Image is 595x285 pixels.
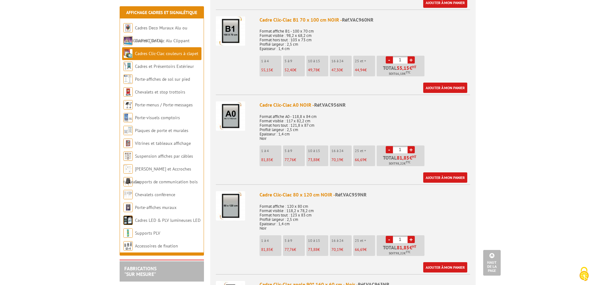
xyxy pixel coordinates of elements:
p: € [285,247,305,252]
a: [PERSON_NAME] et Accroches tableaux [123,166,191,185]
p: € [355,247,375,252]
span: 73,88 [308,157,318,162]
div: Cadre Clic-Clac A0 NOIR - [260,101,470,109]
span: 77,76 [285,157,294,162]
span: € [409,155,412,160]
a: FABRICATIONS"Sur Mesure" [124,265,156,277]
p: 25 et + [355,59,375,63]
span: Réf.VAC959NR [335,191,367,198]
p: € [308,247,328,252]
span: Réf.VAC956NR [314,102,346,108]
img: Cimaises et Accroches tableaux [123,164,133,174]
p: Format affiche B1 - 100 x 70 cm Format visible : 98,2 x 68,2 cm Format hors tout : 103 x 73 cm Pr... [260,25,470,51]
a: Porte-menus / Porte-messages [135,102,193,108]
p: 5 à 9 [285,149,305,153]
p: Format affiche A0 - 118,8 x 84 cm Format visible : 117 x 82,2 cm Format hors tout : 121,8 x 87 cm... [260,110,470,141]
span: 66,69 [355,157,364,162]
span: 81,85 [397,245,409,250]
p: € [331,158,352,162]
span: Soit € [389,71,410,76]
a: Vitrines et tableaux affichage [135,140,191,146]
img: Cadres LED & PLV lumineuses LED [123,216,133,225]
a: Supports PLV [135,230,160,236]
div: Cadre Clic-Clac 80 x 120 cm NOIR - [260,191,470,198]
p: € [261,247,281,252]
p: € [261,158,281,162]
span: 81,85 [397,155,409,160]
span: Soit € [389,251,410,256]
p: 25 et + [355,238,375,243]
span: 81,85 [261,157,271,162]
p: 1 à 4 [261,59,281,63]
p: Format affiche : 120 x 80 cm Format visible : 118,2 x 78,2 cm Format hors tout : 123 x 83 cm Prof... [260,200,470,231]
p: Total [378,65,424,76]
span: 49,78 [308,67,318,73]
p: 1 à 4 [261,238,281,243]
a: Porte-visuels comptoirs [135,115,180,120]
sup: TTC [406,71,410,74]
img: Chevalets conférence [123,190,133,199]
span: 70,19 [331,247,341,252]
p: 10 à 15 [308,59,328,63]
a: Cadres Clic-Clac Alu Clippant [135,38,190,43]
span: 77,76 [285,247,294,252]
a: - [386,56,393,64]
p: € [355,158,375,162]
p: € [261,68,281,72]
span: 47,30 [331,67,341,73]
img: Cadres Clic-Clac couleurs à clapet [123,49,133,58]
img: Porte-menus / Porte-messages [123,100,133,109]
a: Ajouter à mon panier [423,83,467,93]
p: 16 à 24 [331,238,352,243]
img: Suspension affiches par câbles [123,151,133,161]
img: Porte-visuels comptoirs [123,113,133,122]
p: € [285,158,305,162]
img: Supports PLV [123,228,133,238]
a: + [408,236,415,243]
a: - [386,236,393,243]
a: Cadres Deco Muraux Alu ou [GEOGRAPHIC_DATA] [123,25,187,43]
span: 55,15 [261,67,271,73]
sup: HT [412,244,416,249]
a: Haut de la page [483,250,501,276]
a: Accessoires de fixation [135,243,178,249]
a: Chevalets et stop trottoirs [135,89,185,95]
span: 44,94 [355,67,364,73]
p: € [308,158,328,162]
span: 98,22 [395,251,404,256]
p: 16 à 24 [331,59,352,63]
img: Cadre Clic-Clac 80 x 120 cm NOIR [216,191,245,221]
p: € [331,247,352,252]
p: € [285,68,305,72]
p: 16 à 24 [331,149,352,153]
span: Soit € [389,161,410,166]
sup: TTC [406,160,410,164]
sup: HT [412,65,416,69]
span: Réf.VAC960NR [342,17,374,23]
sup: TTC [406,250,410,254]
a: - [386,146,393,153]
a: Chevalets conférence [135,192,175,197]
p: € [308,68,328,72]
p: 5 à 9 [285,238,305,243]
img: Cookies (fenêtre modale) [576,266,592,282]
img: Cadre Clic-Clac A0 NOIR [216,101,245,131]
p: 10 à 15 [308,149,328,153]
p: € [355,68,375,72]
a: Cadres LED & PLV lumineuses LED [135,217,201,223]
span: 73,88 [308,247,318,252]
span: 52,40 [285,67,294,73]
img: Cadres et Présentoirs Extérieur [123,62,133,71]
a: Cadres Clic-Clac couleurs à clapet [135,51,198,56]
a: Porte-affiches de sol sur pied [135,76,190,82]
p: Total [378,245,424,256]
img: Plaques de porte et murales [123,126,133,135]
img: Cadre Clic-Clac B1 70 x 100 cm NOIR [216,16,245,46]
button: Cookies (fenêtre modale) [573,264,595,285]
a: Porte-affiches muraux [135,205,176,210]
a: Cadres et Présentoirs Extérieur [135,64,194,69]
span: 70,19 [331,157,341,162]
img: Porte-affiches de sol sur pied [123,74,133,84]
span: 55,15 [397,65,409,70]
sup: HT [412,155,416,159]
